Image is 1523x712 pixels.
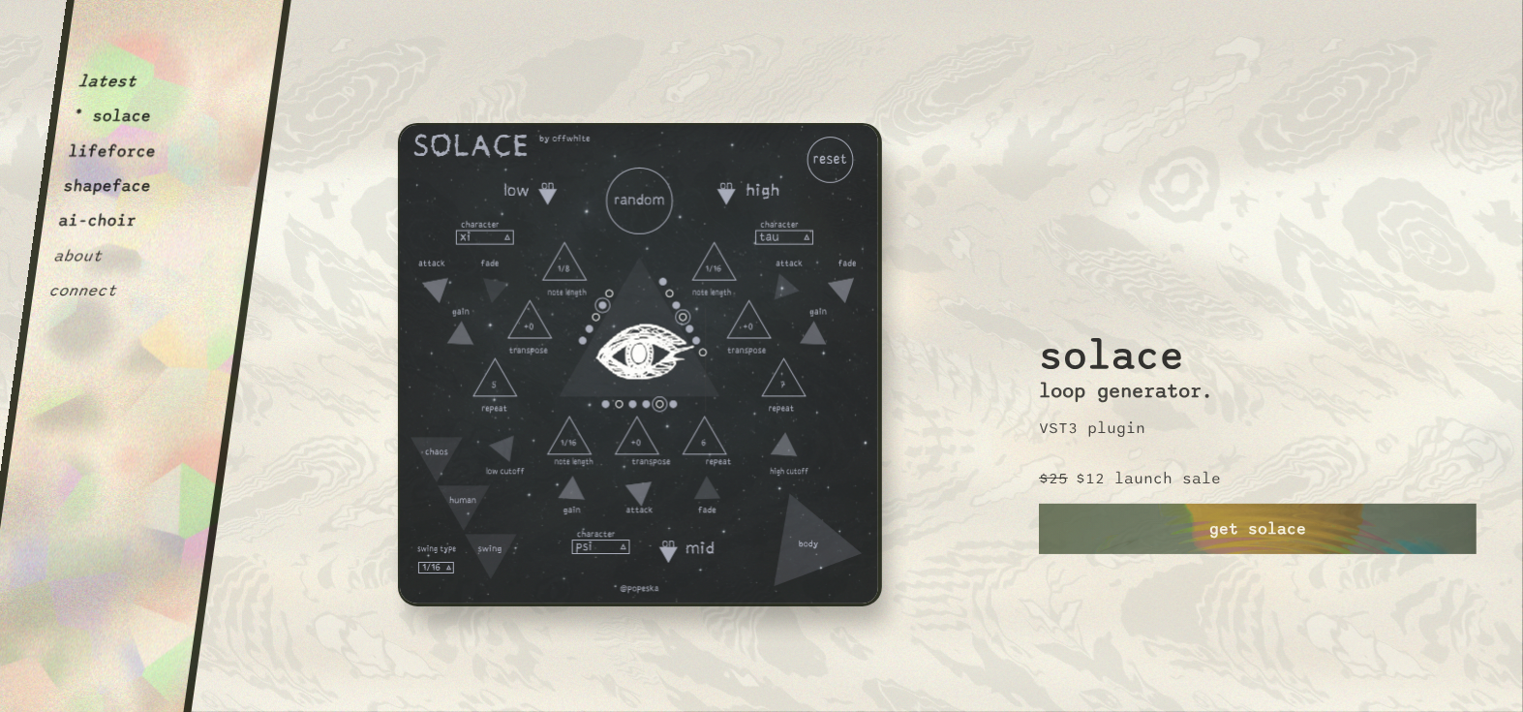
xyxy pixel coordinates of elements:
button: ai-choir [57,211,137,231]
button: * solace [73,107,153,126]
p: $25 [1039,469,1068,488]
h2: solace [1039,158,1184,380]
a: get solace [1039,504,1477,554]
button: latest [77,72,138,91]
button: about [52,246,104,265]
img: solace.0d278a0e.png [398,123,882,606]
button: lifeforce [67,141,157,161]
button: shapeface [62,176,152,196]
button: connect [47,281,118,300]
h3: loop generator. [1039,380,1213,403]
p: VST3 plugin [1039,418,1145,438]
p: $12 launch sale [1076,469,1221,488]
